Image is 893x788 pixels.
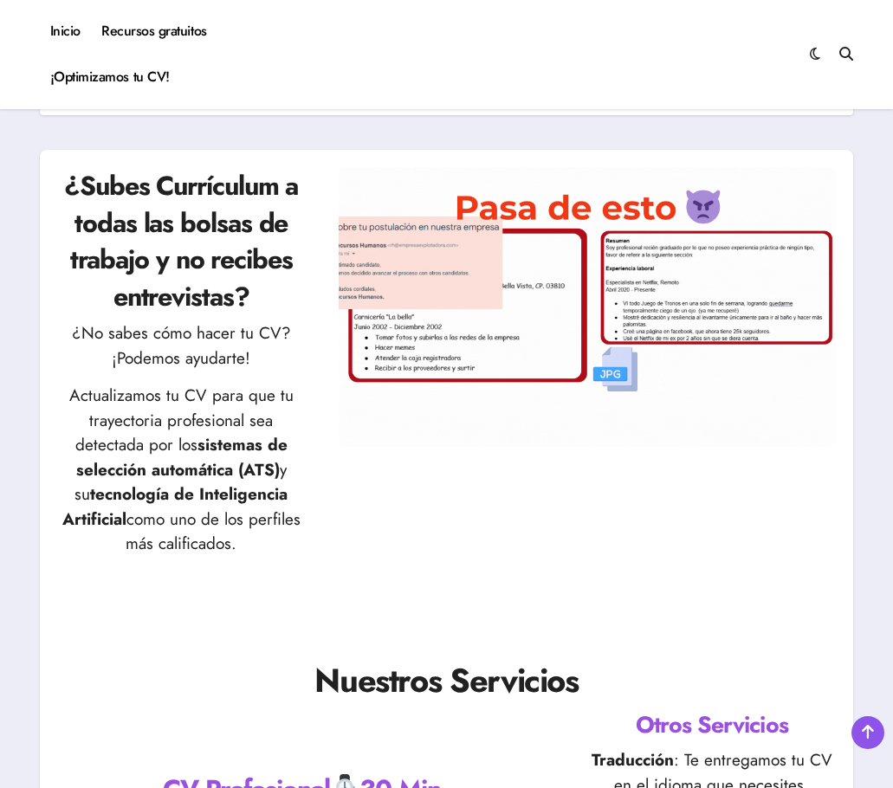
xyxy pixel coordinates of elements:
[57,384,306,557] p: Actualizamos tu CV para que tu trayectoria profesional sea detectada por los y su como uno de los...
[592,748,674,772] strong: Traducción
[76,433,288,481] strong: sistemas de selección automática (ATS)
[62,482,288,531] strong: tecnología de Inteligencia Artificial
[57,167,306,314] h2: ¿Subes Currículum a todas las bolsas de trabajo y no recibes entrevistas?
[587,709,836,741] h3: Otros Servicios
[40,55,180,100] a: ¡Optimizamos tu CV!
[91,9,217,55] a: Recursos gratuitos
[57,321,306,371] p: ¿No sabes cómo hacer tu CV? ¡Podemos ayudarte!
[57,657,837,703] h1: Nuestros Servicios
[40,9,91,55] a: Inicio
